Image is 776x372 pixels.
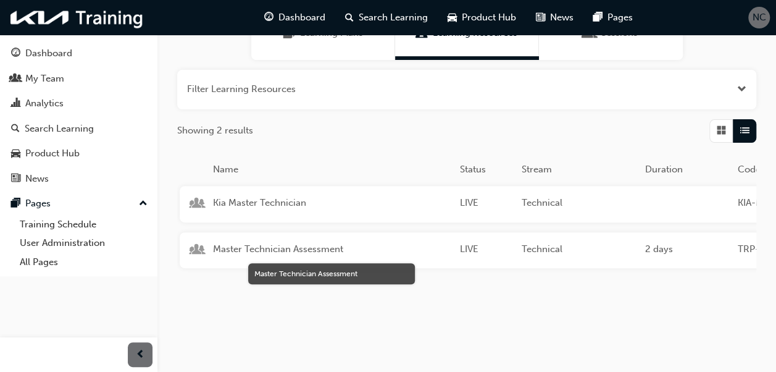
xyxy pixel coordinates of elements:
div: LIVE [455,242,517,259]
span: car-icon [11,148,20,159]
span: learningResourceType_INSTRUCTOR_LED-icon [192,198,203,211]
a: Analytics [5,92,152,115]
div: Analytics [25,96,64,111]
a: News [5,167,152,190]
span: chart-icon [11,98,20,109]
div: 2 days [640,242,733,259]
div: Name [208,163,455,177]
a: My Team [5,67,152,90]
span: guage-icon [11,48,20,59]
div: Product Hub [25,146,80,161]
span: Search Learning [359,11,428,25]
button: NC [748,7,770,28]
a: car-iconProduct Hub [438,5,526,30]
span: learningResourceType_INSTRUCTOR_LED-icon [192,244,203,258]
img: kia-training [6,5,148,30]
a: Product Hub [5,142,152,165]
button: Open the filter [737,82,746,96]
span: pages-icon [593,10,603,25]
a: User Administration [15,234,152,253]
div: Dashboard [25,46,72,61]
a: search-iconSearch Learning [335,5,438,30]
div: Pages [25,197,51,211]
span: Kia Master Technician [213,196,450,210]
span: NC [753,11,766,25]
span: search-icon [11,124,20,135]
span: pages-icon [11,198,20,209]
span: Learning Resources [415,26,428,40]
span: List [740,124,749,138]
button: Pages [5,192,152,215]
a: Search Learning [5,117,152,140]
span: prev-icon [136,347,145,363]
div: My Team [25,72,64,86]
a: Training Schedule [15,215,152,234]
span: Dashboard [278,11,325,25]
span: up-icon [139,196,148,212]
span: news-icon [11,174,20,185]
span: Learning Plans [283,26,295,40]
span: car-icon [448,10,457,25]
a: pages-iconPages [583,5,643,30]
span: Pages [607,11,633,25]
div: Stream [517,163,640,177]
span: news-icon [536,10,545,25]
span: Showing 2 results [177,124,253,138]
a: news-iconNews [526,5,583,30]
span: Technical [522,242,635,256]
span: Sessions [584,26,596,40]
a: Dashboard [5,42,152,65]
div: LIVE [455,196,517,213]
span: Technical [522,196,635,210]
div: Status [455,163,517,177]
div: Duration [640,163,733,177]
a: All Pages [15,253,152,272]
button: DashboardMy TeamAnalyticsSearch LearningProduct HubNews [5,40,152,192]
span: Grid [717,124,726,138]
span: News [550,11,574,25]
div: News [25,172,49,186]
span: guage-icon [264,10,273,25]
div: Master Technician Assessment [254,268,409,279]
span: Product Hub [462,11,516,25]
span: search-icon [345,10,354,25]
span: Master Technician Assessment [213,242,450,256]
div: Search Learning [25,122,94,136]
span: people-icon [11,74,20,85]
a: guage-iconDashboard [254,5,335,30]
